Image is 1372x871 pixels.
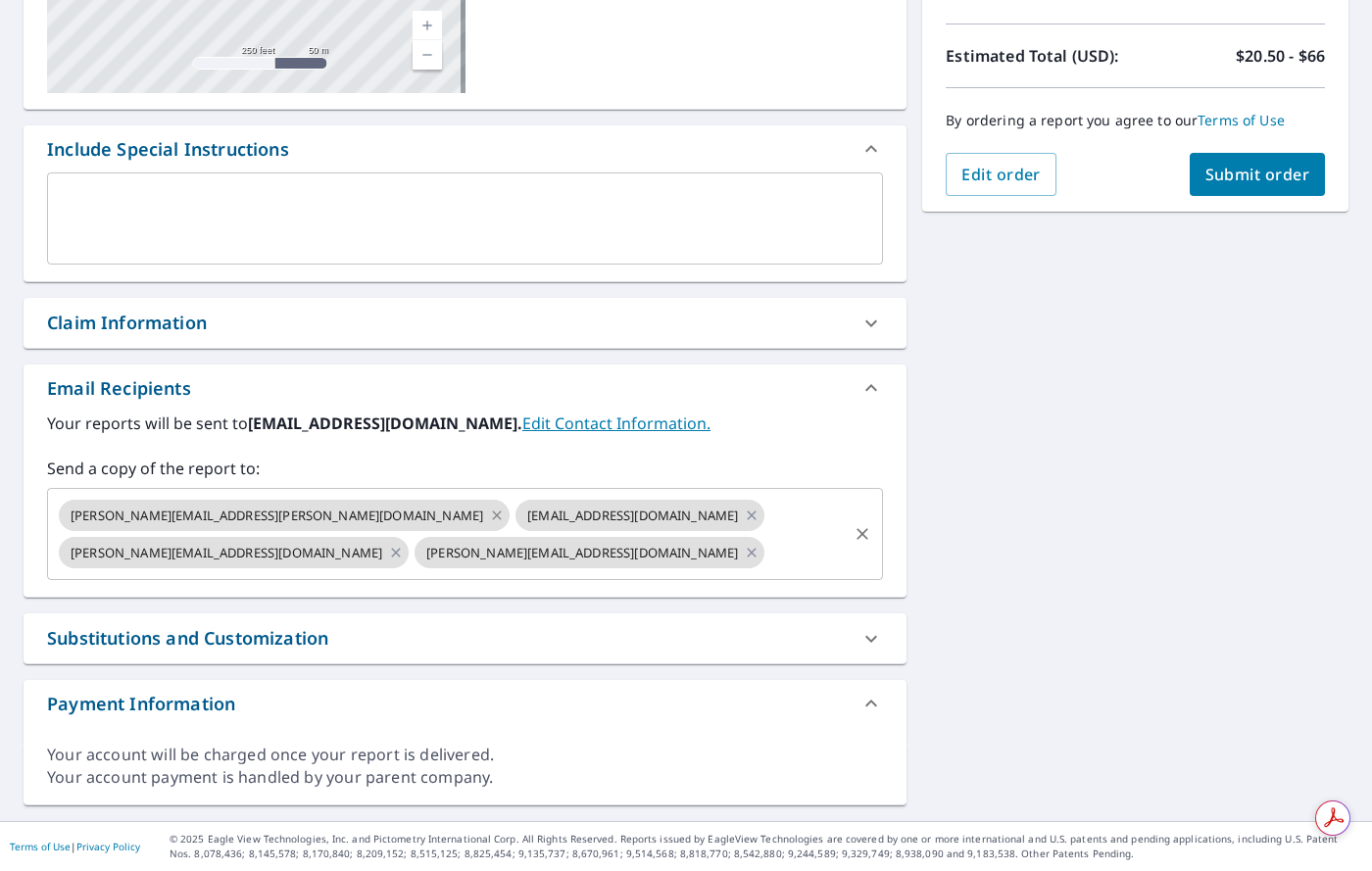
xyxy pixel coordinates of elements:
[961,164,1041,185] span: Edit order
[59,544,394,562] span: [PERSON_NAME][EMAIL_ADDRESS][DOMAIN_NAME]
[170,832,1362,861] p: © 2025 Eagle View Technologies, Inc. and Pictometry International Corp. All Rights Reserved. Repo...
[24,364,906,411] div: Email Recipients
[1236,44,1325,68] p: $20.50 - $66
[47,310,207,336] div: Claim Information
[76,840,140,853] a: Privacy Policy
[59,537,409,568] div: [PERSON_NAME][EMAIL_ADDRESS][DOMAIN_NAME]
[47,766,883,789] div: Your account payment is handled by your parent company.
[47,744,883,766] div: Your account will be charged once your report is delivered.
[47,691,235,717] div: Payment Information
[59,500,510,531] div: [PERSON_NAME][EMAIL_ADDRESS][PERSON_NAME][DOMAIN_NAME]
[10,840,71,853] a: Terms of Use
[413,40,442,70] a: Current Level 17, Zoom Out
[946,44,1135,68] p: Estimated Total (USD):
[248,412,522,434] b: [EMAIL_ADDRESS][DOMAIN_NAME].
[24,298,906,348] div: Claim Information
[47,625,328,652] div: Substitutions and Customization
[47,136,289,163] div: Include Special Instructions
[59,507,495,525] span: [PERSON_NAME][EMAIL_ADDRESS][PERSON_NAME][DOMAIN_NAME]
[47,375,191,402] div: Email Recipients
[24,613,906,663] div: Substitutions and Customization
[1190,153,1326,196] button: Submit order
[47,457,883,480] label: Send a copy of the report to:
[413,11,442,40] a: Current Level 17, Zoom In
[522,412,710,434] a: EditContactInfo
[946,153,1056,196] button: Edit order
[415,537,764,568] div: [PERSON_NAME][EMAIL_ADDRESS][DOMAIN_NAME]
[515,507,750,525] span: [EMAIL_ADDRESS][DOMAIN_NAME]
[946,112,1325,129] p: By ordering a report you agree to our
[24,125,906,172] div: Include Special Instructions
[47,411,883,435] label: Your reports will be sent to
[1205,164,1310,185] span: Submit order
[24,680,906,727] div: Payment Information
[10,841,140,852] p: |
[415,544,750,562] span: [PERSON_NAME][EMAIL_ADDRESS][DOMAIN_NAME]
[849,520,876,548] button: Clear
[1198,111,1285,129] a: Terms of Use
[515,500,764,531] div: [EMAIL_ADDRESS][DOMAIN_NAME]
